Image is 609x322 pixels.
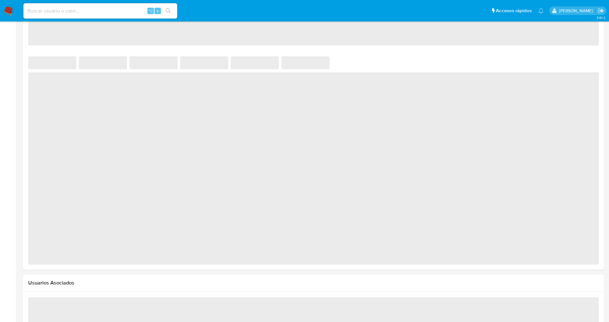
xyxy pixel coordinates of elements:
[23,7,177,15] input: Buscar usuario o caso...
[281,56,330,69] span: ‌
[79,56,127,69] span: ‌
[129,56,178,69] span: ‌
[231,56,279,69] span: ‌
[28,72,599,265] span: ‌
[180,56,228,69] span: ‌
[28,280,599,286] h2: Usuarios Asociados
[596,15,606,20] span: 3.161.2
[496,7,532,14] span: Accesos rápidos
[148,8,153,14] span: ⌥
[28,17,599,45] span: ‌
[162,6,175,15] button: search-icon
[157,8,159,14] span: s
[538,8,544,13] a: Notificaciones
[597,7,604,14] a: Salir
[28,56,76,69] span: ‌
[559,8,595,14] p: jessica.fukman@mercadolibre.com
